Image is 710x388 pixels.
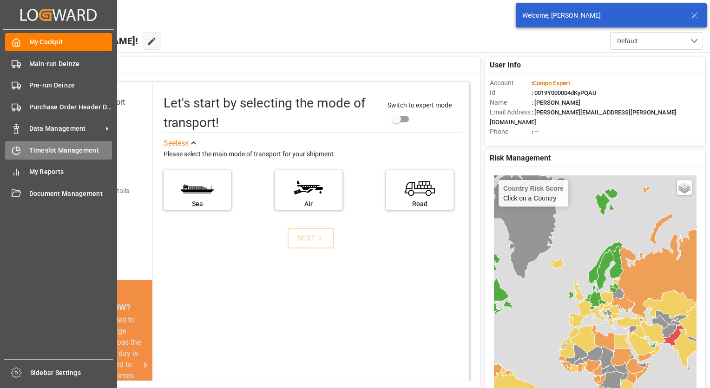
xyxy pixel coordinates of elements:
[5,76,112,94] a: Pre-run Deinze
[490,88,532,98] span: Id
[532,138,555,145] span: : Shipper
[5,98,112,116] a: Purchase Order Header Deinze
[490,109,677,126] span: : [PERSON_NAME][EMAIL_ADDRESS][PERSON_NAME][DOMAIN_NAME]
[522,11,682,20] div: Welcome, [PERSON_NAME]
[503,185,564,202] div: Click on a Country
[280,199,338,209] div: Air
[617,36,638,46] span: Default
[29,59,112,69] span: Main-run Deinze
[388,101,452,109] span: Switch to expert mode
[297,233,325,244] div: NEXT
[532,128,539,135] span: : —
[5,141,112,159] a: Timeslot Management
[29,37,112,47] span: My Cockpit
[490,98,532,107] span: Name
[610,32,703,50] button: open menu
[677,180,692,195] a: Layers
[168,199,226,209] div: Sea
[164,149,463,160] div: Please select the main mode of transport for your shipment.
[490,78,532,88] span: Account
[490,137,532,147] span: Account Type
[164,138,189,149] div: See less
[503,185,564,192] h4: Country Risk Score
[29,146,112,155] span: Timeslot Management
[490,127,532,137] span: Phone
[29,80,112,90] span: Pre-run Deinze
[30,368,113,378] span: Sidebar Settings
[5,33,112,51] a: My Cockpit
[532,80,570,87] span: :
[29,124,103,134] span: Data Management
[391,199,449,209] div: Road
[29,189,112,199] span: Document Management
[532,99,580,106] span: : [PERSON_NAME]
[490,107,532,117] span: Email Address
[5,54,112,73] a: Main-run Deinze
[29,102,112,112] span: Purchase Order Header Deinze
[29,167,112,177] span: My Reports
[490,153,551,164] span: Risk Management
[532,89,597,96] span: : 0019Y000004dKyPQAU
[490,60,521,71] span: User Info
[288,228,334,248] button: NEXT
[38,32,138,50] span: Hello [PERSON_NAME]!
[164,94,378,133] div: Let's start by selecting the mode of transport!
[533,80,570,87] span: Compo Expert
